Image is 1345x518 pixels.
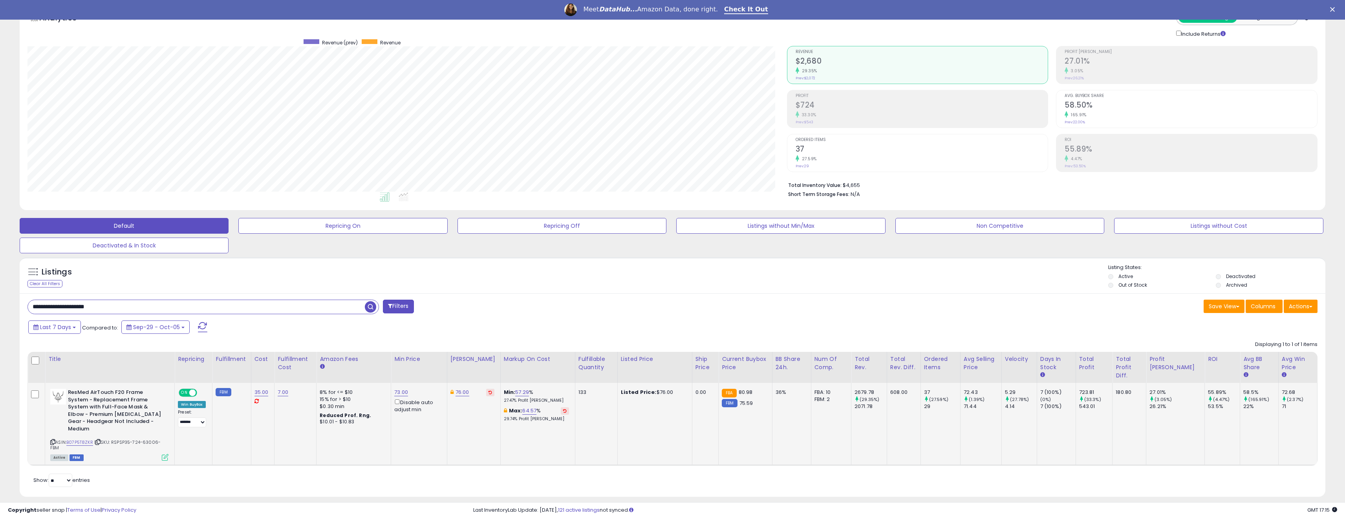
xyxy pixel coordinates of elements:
[796,120,813,124] small: Prev: $543
[855,389,887,396] div: 2679.78
[102,506,136,514] a: Privacy Policy
[28,320,81,334] button: Last 7 Days
[1226,273,1255,280] label: Deactivated
[1065,76,1084,81] small: Prev: 26.21%
[1065,57,1317,67] h2: 27.01%
[33,476,90,484] span: Show: entries
[1287,396,1303,403] small: (2.37%)
[621,388,657,396] b: Listed Price:
[1065,101,1317,111] h2: 58.50%
[504,389,569,403] div: %
[621,355,689,363] div: Listed Price
[776,355,808,372] div: BB Share 24h.
[121,320,190,334] button: Sep-29 - Oct-05
[178,401,206,408] div: Win BuyBox
[929,396,948,403] small: (27.59%)
[42,267,72,278] h5: Listings
[814,396,845,403] div: FBM: 2
[1282,355,1314,372] div: Avg Win Price
[504,416,569,422] p: 29.74% Profit [PERSON_NAME]
[278,355,313,372] div: Fulfillment Cost
[1255,341,1318,348] div: Displaying 1 to 1 of 1 items
[1010,396,1029,403] small: (27.78%)
[380,39,401,46] span: Revenue
[1005,355,1034,363] div: Velocity
[40,323,71,331] span: Last 7 Days
[1330,7,1338,12] div: Close
[796,164,809,168] small: Prev: 29
[1005,389,1037,396] div: 5.29
[1065,50,1317,54] span: Profit [PERSON_NAME]
[722,399,737,407] small: FBM
[1149,403,1204,410] div: 26.21%
[27,280,62,287] div: Clear All Filters
[860,396,879,403] small: (29.35%)
[133,323,180,331] span: Sep-29 - Oct-05
[1149,355,1201,372] div: Profit [PERSON_NAME]
[924,355,957,372] div: Ordered Items
[796,138,1048,142] span: Ordered Items
[788,191,849,198] b: Short Term Storage Fees:
[1068,112,1087,118] small: 165.91%
[564,4,577,16] img: Profile image for Georgie
[216,355,247,363] div: Fulfillment
[178,410,206,427] div: Preset:
[676,218,885,234] button: Listings without Min/Max
[1243,372,1248,379] small: Avg BB Share.
[1248,396,1269,403] small: (165.91%)
[695,389,713,396] div: 0.00
[196,390,209,396] span: OFF
[1208,389,1240,396] div: 55.89%
[964,389,1001,396] div: 72.43
[509,407,523,414] b: Max:
[1068,68,1083,74] small: 3.05%
[1108,264,1325,271] p: Listing States:
[68,389,163,434] b: ResMed AirTouch F20 Frame System - Replacement Frame System with Full-Face Mask & Elbow - Premium...
[450,355,497,363] div: [PERSON_NAME]
[1170,29,1235,38] div: Include Returns
[722,389,736,397] small: FBA
[322,39,358,46] span: Revenue (prev)
[1284,300,1318,313] button: Actions
[796,94,1048,98] span: Profit
[456,388,469,396] a: 76.00
[851,190,860,198] span: N/A
[1118,282,1147,288] label: Out of Stock
[578,389,611,396] div: 133
[724,5,768,14] a: Check It Out
[504,388,516,396] b: Min:
[1116,355,1143,380] div: Total Profit Diff.
[1246,300,1283,313] button: Columns
[964,355,998,372] div: Avg Selling Price
[238,218,447,234] button: Repricing On
[1155,396,1172,403] small: (3.05%)
[515,388,529,396] a: 57.29
[1079,355,1109,372] div: Total Profit
[1282,389,1317,396] div: 72.68
[1243,403,1278,410] div: 22%
[796,101,1048,111] h2: $724
[1213,396,1230,403] small: (4.47%)
[799,156,817,162] small: 27.59%
[394,355,443,363] div: Min Price
[1068,156,1082,162] small: 4.47%
[504,355,572,363] div: Markup on Cost
[82,324,118,331] span: Compared to:
[814,389,845,396] div: FBA: 10
[320,389,385,396] div: 8% for <= $10
[48,355,171,363] div: Title
[695,355,716,372] div: Ship Price
[1251,302,1275,310] span: Columns
[67,506,101,514] a: Terms of Use
[855,355,884,372] div: Total Rev.
[1040,372,1045,379] small: Days In Stock.
[1065,94,1317,98] span: Avg. Buybox Share
[796,76,815,81] small: Prev: $2,072
[1118,273,1133,280] label: Active
[383,300,414,313] button: Filters
[924,403,960,410] div: 29
[504,398,569,403] p: 27.47% Profit [PERSON_NAME]
[1065,138,1317,142] span: ROI
[1208,403,1240,410] div: 53.5%
[1040,389,1076,396] div: 7 (100%)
